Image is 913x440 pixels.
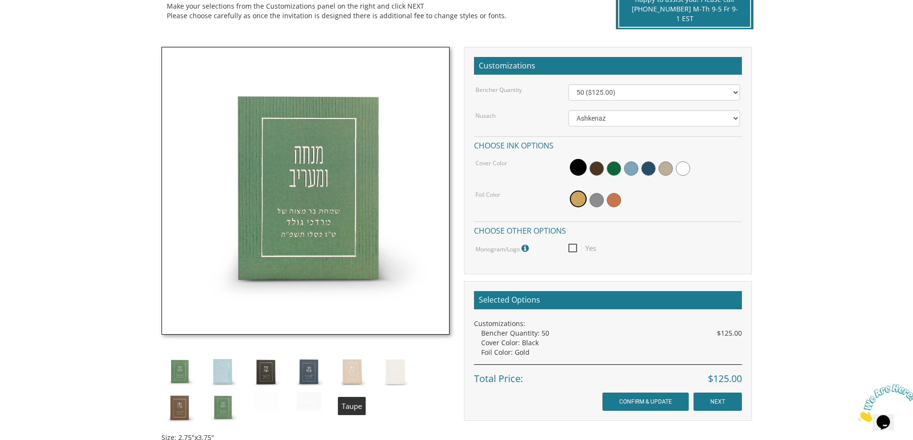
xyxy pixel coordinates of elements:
iframe: chat widget [854,380,913,426]
img: Style9.1.jpg [162,47,450,335]
h4: Choose other options [474,221,742,238]
span: Yes [568,242,596,254]
img: Style9.5.jpg [334,354,370,390]
label: Bencher Quantity [475,86,522,94]
input: CONFIRM & UPDATE [602,393,689,411]
label: Cover Color [475,159,507,167]
h2: Customizations [474,57,742,75]
span: $125.00 [717,328,742,338]
img: Style9.3.jpg [248,354,284,390]
img: Style9.2.jpg [205,354,241,390]
img: Style9.6.jpg [377,354,413,390]
img: Style9.1.jpg [205,390,241,426]
h2: Selected Options [474,291,742,309]
img: Style9.4.jpg [291,354,327,390]
label: Monogram/Logo [475,242,531,255]
h4: Choose ink options [474,136,742,153]
div: Foil Color: Gold [481,348,742,357]
label: Nusach [475,112,496,120]
div: Bencher Quantity: 50 [481,328,742,338]
img: Style9.7.jpg [162,390,197,426]
div: Cover Color: Black [481,338,742,348]
img: Chat attention grabber [4,4,63,42]
div: Total Price: [474,364,742,386]
div: Customizations: [474,319,742,328]
input: NEXT [693,393,742,411]
div: Make your selections from the Customizations panel on the right and click NEXT Please choose care... [167,1,594,21]
label: Foil Color [475,191,500,199]
span: $125.00 [708,372,742,386]
img: Style9.1.jpg [162,354,197,390]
